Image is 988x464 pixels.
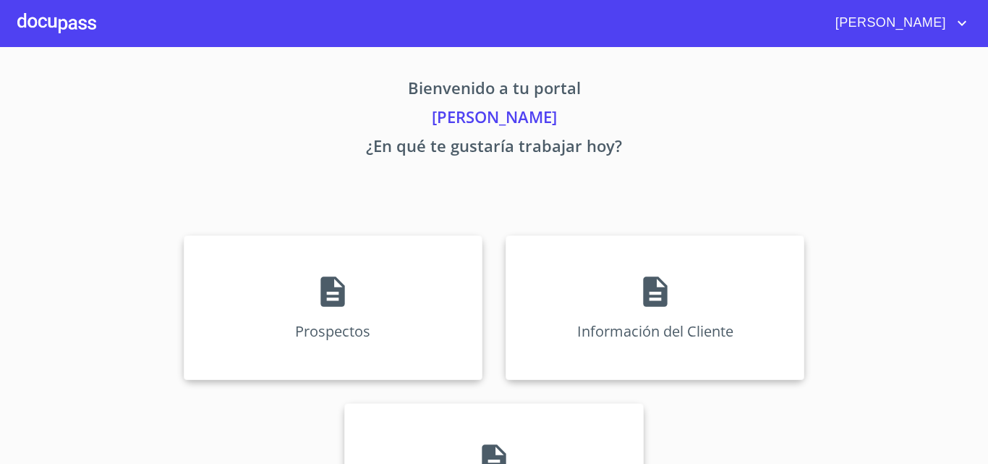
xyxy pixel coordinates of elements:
[825,12,953,35] span: [PERSON_NAME]
[48,76,940,105] p: Bienvenido a tu portal
[295,321,370,341] p: Prospectos
[825,12,971,35] button: account of current user
[48,134,940,163] p: ¿En qué te gustaría trabajar hoy?
[48,105,940,134] p: [PERSON_NAME]
[577,321,733,341] p: Información del Cliente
